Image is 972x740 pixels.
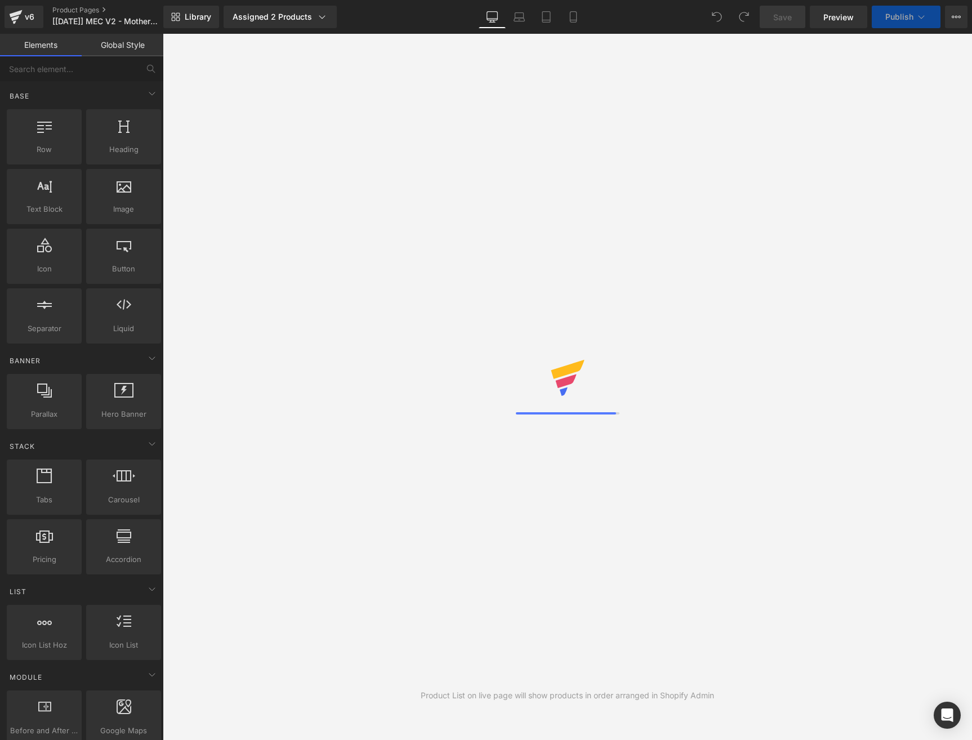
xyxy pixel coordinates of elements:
div: Open Intercom Messenger [934,702,961,729]
span: Tabs [10,494,78,506]
span: Save [773,11,792,23]
span: List [8,586,28,597]
span: Publish [885,12,913,21]
span: Parallax [10,408,78,420]
span: Image [90,203,158,215]
span: Icon List Hoz [10,639,78,651]
span: Before and After Images [10,725,78,737]
button: Publish [872,6,940,28]
span: Banner [8,355,42,366]
span: Icon [10,263,78,275]
span: Module [8,672,43,683]
span: Icon List [90,639,158,651]
span: Base [8,91,30,101]
span: Stack [8,441,36,452]
div: v6 [23,10,37,24]
button: More [945,6,967,28]
span: [[DATE]] MEC V2 - Mothers Day + Free Shipping [GEOGRAPHIC_DATA] [52,17,160,26]
a: v6 [5,6,43,28]
span: Button [90,263,158,275]
span: Liquid [90,323,158,335]
a: Tablet [533,6,560,28]
button: Redo [733,6,755,28]
span: Text Block [10,203,78,215]
a: New Library [163,6,219,28]
div: Assigned 2 Products [233,11,328,23]
span: Pricing [10,554,78,565]
span: Row [10,144,78,155]
a: Mobile [560,6,587,28]
span: Heading [90,144,158,155]
div: Product List on live page will show products in order arranged in Shopify Admin [421,689,714,702]
button: Undo [706,6,728,28]
a: Desktop [479,6,506,28]
span: Separator [10,323,78,335]
a: Preview [810,6,867,28]
span: Hero Banner [90,408,158,420]
span: Carousel [90,494,158,506]
a: Laptop [506,6,533,28]
span: Library [185,12,211,22]
span: Google Maps [90,725,158,737]
a: Product Pages [52,6,182,15]
a: Global Style [82,34,163,56]
span: Preview [823,11,854,23]
span: Accordion [90,554,158,565]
